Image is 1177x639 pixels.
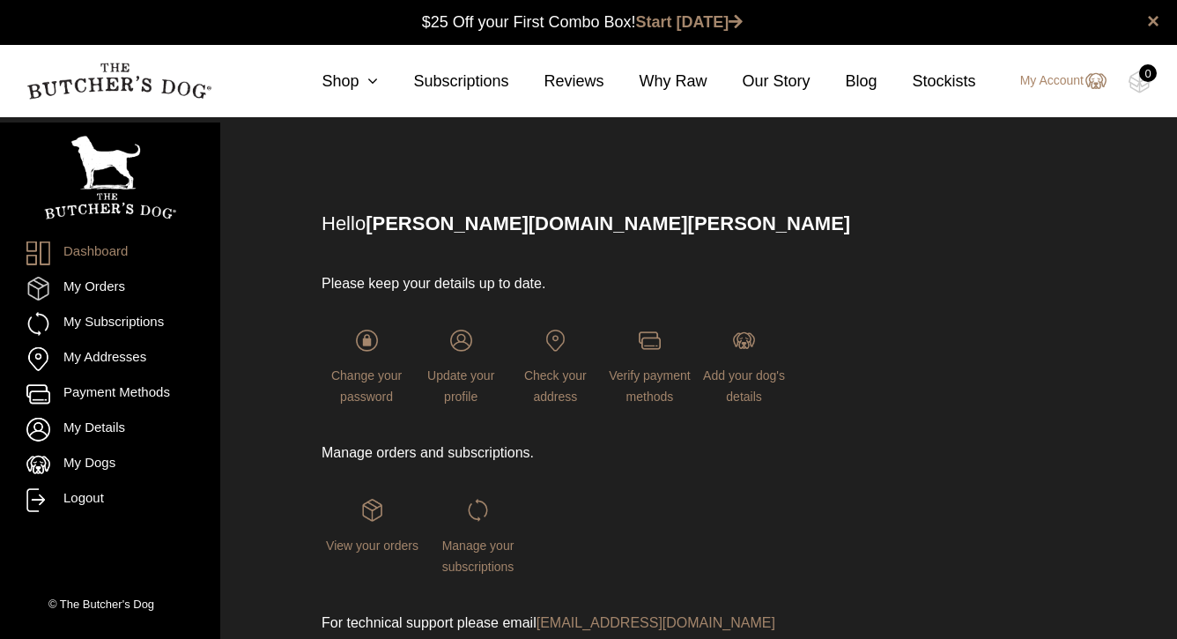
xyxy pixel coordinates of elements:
span: View your orders [326,539,418,553]
span: Update your profile [427,368,494,404]
a: Shop [286,70,378,93]
img: login-TBD_Address.png [544,330,566,352]
a: close [1147,11,1159,32]
a: Reviews [508,70,603,93]
a: Stockists [877,70,976,93]
a: Start [DATE] [636,13,744,31]
a: Add your dog's details [700,330,789,404]
img: login-TBD_Dog.png [733,330,755,352]
img: login-TBD_Password.png [356,330,378,352]
a: Logout [26,488,194,512]
a: Our Story [707,70,811,93]
img: login-TBD_Subscriptions.png [467,499,489,521]
a: [EMAIL_ADDRESS][DOMAIN_NAME] [537,615,775,630]
a: Check your address [510,330,600,404]
a: My Orders [26,277,194,301]
p: Please keep your details up to date. [322,273,789,294]
img: TBD_Cart-Empty.png [1129,71,1151,93]
a: My Dogs [26,453,194,477]
span: Check your address [524,368,587,404]
a: Dashboard [26,241,194,265]
a: Update your profile [416,330,506,404]
a: Manage your subscriptions [427,499,529,573]
img: TBD_Portrait_Logo_White.png [44,136,176,219]
a: My Subscriptions [26,312,194,336]
p: Hello [322,209,1066,238]
span: Verify payment methods [609,368,691,404]
p: Manage orders and subscriptions. [322,442,789,464]
a: My Addresses [26,347,194,371]
strong: [PERSON_NAME][DOMAIN_NAME][PERSON_NAME] [366,212,850,234]
span: Add your dog's details [703,368,785,404]
a: View your orders [322,499,423,552]
p: For technical support please email [322,613,789,634]
a: My Account [1003,71,1107,92]
a: My Details [26,418,194,442]
span: Manage your subscriptions [442,539,514,574]
a: Change your password [322,330,411,404]
img: login-TBD_Payments.png [639,330,661,352]
div: 0 [1139,64,1157,82]
span: Change your password [331,368,402,404]
a: Why Raw [604,70,707,93]
a: Blog [811,70,877,93]
img: login-TBD_Orders.png [361,499,383,521]
a: Payment Methods [26,383,194,406]
a: Subscriptions [378,70,508,93]
img: login-TBD_Profile.png [450,330,472,352]
a: Verify payment methods [604,330,694,404]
